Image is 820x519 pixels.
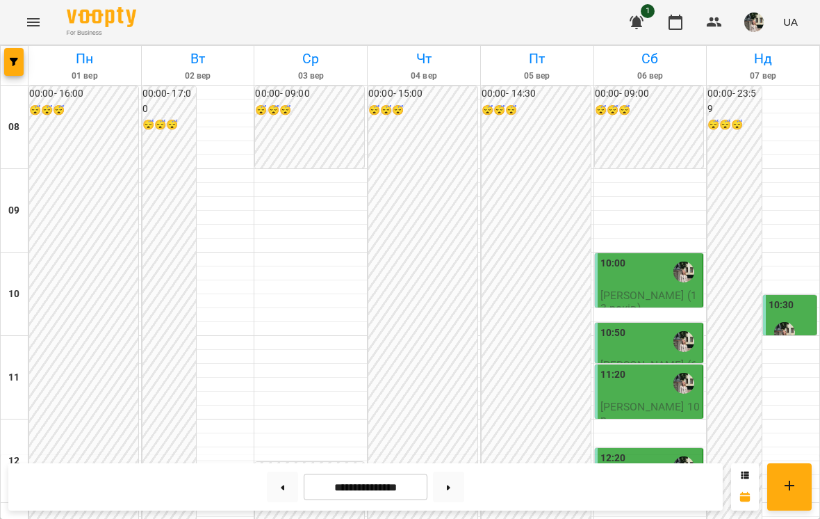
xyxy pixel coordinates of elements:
h6: Вт [144,48,252,70]
h6: 06 вер [596,70,705,83]
label: 10:00 [600,256,626,271]
h6: Сб [596,48,705,70]
h6: 00:00 - 09:00 [255,86,364,102]
img: cf4d6eb83d031974aacf3fedae7611bc.jpeg [744,13,764,32]
span: For Business [67,29,136,38]
h6: Ср [256,48,365,70]
h6: 😴😴😴 [707,118,761,133]
label: 10:30 [769,298,794,313]
h6: 10 [8,287,19,302]
img: 💛Пленюк Вікторія Андріївна [774,322,795,343]
h6: 08 [8,120,19,135]
span: [PERSON_NAME] (13 років) [600,289,697,314]
h6: 😴😴😴 [368,103,477,118]
h6: 09 [8,203,19,218]
button: UA [778,9,803,35]
img: Voopty Logo [67,7,136,27]
h6: 😴😴😴 [482,103,591,118]
h6: Пт [483,48,591,70]
h6: Чт [370,48,478,70]
h6: 12 [8,454,19,469]
h6: 07 вер [709,70,817,83]
span: [PERSON_NAME] 10 р [600,400,700,425]
label: 11:20 [600,367,626,383]
h6: 02 вер [144,70,252,83]
img: 💛Пленюк Вікторія Андріївна [673,262,694,282]
h6: 😴😴😴 [142,118,196,133]
span: UA [783,15,798,29]
h6: 11 [8,370,19,385]
span: 1 [641,4,655,18]
h6: 00:00 - 14:30 [482,86,591,102]
label: 10:50 [600,326,626,341]
h6: Нд [709,48,817,70]
h6: 05 вер [483,70,591,83]
h6: 😴😴😴 [255,103,364,118]
h6: 00:00 - 17:00 [142,86,196,116]
h6: 😴😴😴 [595,103,704,118]
h6: 00:00 - 15:00 [368,86,477,102]
span: [PERSON_NAME] (6 років) [600,358,697,383]
h6: 01 вер [31,70,139,83]
label: 12:20 [600,451,626,466]
h6: 03 вер [256,70,365,83]
img: 💛Пленюк Вікторія Андріївна [673,373,694,394]
img: 💛Пленюк Вікторія Андріївна [673,331,694,352]
button: Menu [17,6,50,39]
h6: 😴😴😴 [29,103,138,118]
h6: 04 вер [370,70,478,83]
h6: 00:00 - 16:00 [29,86,138,102]
h6: Пн [31,48,139,70]
h6: 00:00 - 23:59 [707,86,761,116]
h6: 00:00 - 09:00 [595,86,704,102]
